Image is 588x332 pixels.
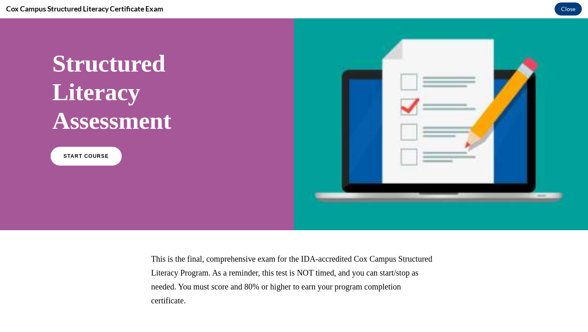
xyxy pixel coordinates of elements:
button: Close [555,2,582,16]
h1: Structured Literacy Assessment [52,31,242,117]
h4: Cox Campus Structured Literacy Certificate Exam [6,4,163,14]
span: START COURSE [63,135,109,141]
a: START COURSE [51,128,122,147]
span: This is the final, comprehensive exam for the IDA-accredited Cox Campus Structured Literacy Progr... [151,236,432,287]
